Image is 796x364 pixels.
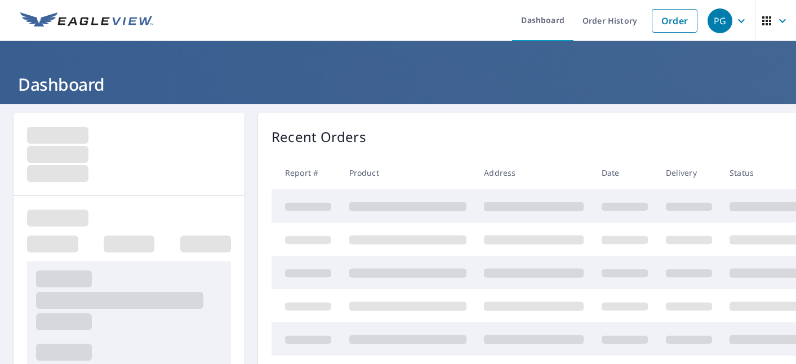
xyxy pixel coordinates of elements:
th: Product [340,156,475,189]
h1: Dashboard [14,73,782,96]
th: Address [475,156,593,189]
a: Order [652,9,697,33]
p: Recent Orders [272,127,366,147]
th: Report # [272,156,340,189]
img: EV Logo [20,12,153,29]
th: Delivery [657,156,721,189]
div: PG [708,8,732,33]
th: Date [593,156,657,189]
